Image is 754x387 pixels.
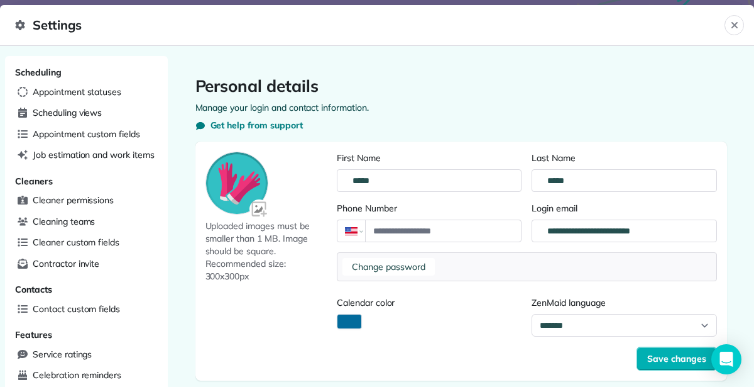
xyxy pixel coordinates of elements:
[13,255,160,274] a: Contractor invite
[33,236,119,249] span: Cleaner custom fields
[13,233,160,252] a: Cleaner custom fields
[33,194,114,206] span: Cleaner permissions
[532,152,716,164] label: Last Name
[13,83,160,102] a: Appointment statuses
[33,369,121,381] span: Celebration reminders
[532,296,716,309] label: ZenMaid language
[33,86,121,98] span: Appointment statuses
[195,76,727,96] h1: Personal details
[15,15,724,35] span: Settings
[13,191,160,210] a: Cleaner permissions
[205,220,332,283] span: Uploaded images must be smaller than 1 MB. Image should be square. Recommended size: 300x300px
[13,104,160,123] a: Scheduling views
[337,202,522,215] label: Phone Number
[206,152,268,214] img: Avatar preview
[15,67,62,78] span: Scheduling
[33,149,155,161] span: Job estimation and work items
[33,348,92,361] span: Service ratings
[337,296,522,309] label: Calendar color
[337,314,362,329] button: Activate Color Picker
[342,258,435,276] button: Change password
[647,352,706,365] span: Save changes
[33,106,102,119] span: Scheduling views
[33,128,140,140] span: Appointment custom fields
[532,202,716,215] label: Login email
[15,284,52,295] span: Contacts
[13,345,160,364] a: Service ratings
[33,303,120,315] span: Contact custom fields
[13,125,160,144] a: Appointment custom fields
[13,300,160,319] a: Contact custom fields
[13,146,160,165] a: Job estimation and work items
[337,152,522,164] label: First Name
[13,366,160,385] a: Celebration reminders
[249,199,270,220] img: Avatar input
[13,213,160,232] a: Cleaning teams
[195,119,303,132] button: Get help from support
[15,176,53,187] span: Cleaners
[15,329,52,340] span: Features
[210,119,303,132] span: Get help from support
[711,344,741,374] div: Open Intercom Messenger
[637,347,717,371] button: Save changes
[33,257,99,270] span: Contractor invite
[195,101,727,114] p: Manage your login and contact information.
[33,215,95,228] span: Cleaning teams
[724,15,744,35] button: Close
